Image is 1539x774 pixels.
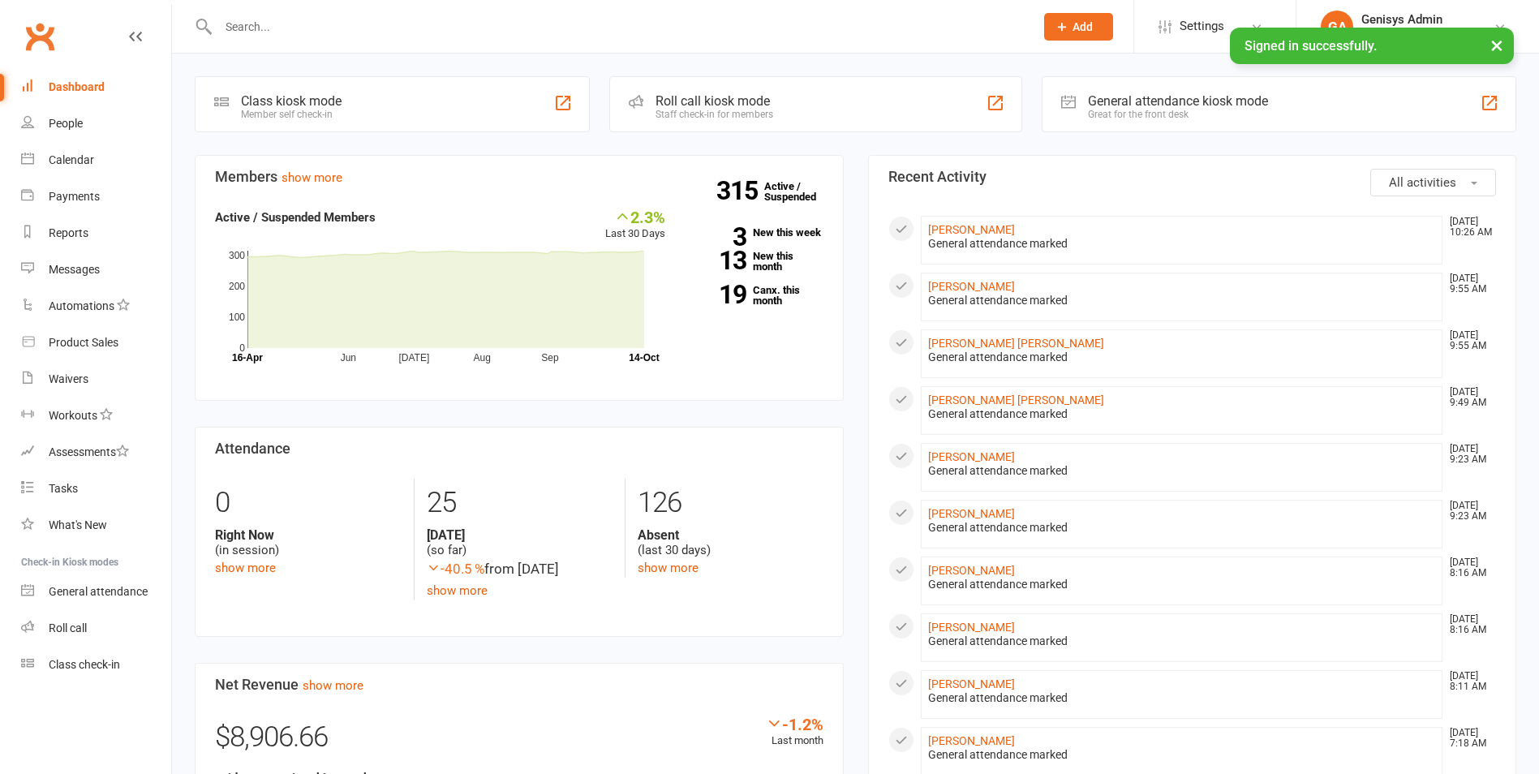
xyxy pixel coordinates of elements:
[21,574,171,610] a: General attendance kiosk mode
[1370,169,1496,196] button: All activities
[690,227,823,238] a: 3New this week
[49,263,100,276] div: Messages
[928,748,1436,762] div: General attendance marked
[1442,671,1495,692] time: [DATE] 8:11 AM
[638,479,823,527] div: 126
[928,634,1436,648] div: General attendance marked
[21,434,171,471] a: Assessments
[49,153,94,166] div: Calendar
[764,169,836,214] a: 315Active / Suspended
[21,647,171,683] a: Class kiosk mode
[716,178,764,203] strong: 315
[928,521,1436,535] div: General attendance marked
[215,479,402,527] div: 0
[928,734,1015,747] a: [PERSON_NAME]
[766,715,823,750] div: Last month
[427,527,613,543] strong: [DATE]
[605,208,665,226] div: 2.3%
[21,215,171,252] a: Reports
[21,361,171,398] a: Waivers
[1442,557,1495,578] time: [DATE] 8:16 AM
[928,237,1436,251] div: General attendance marked
[427,561,484,577] span: -40.5 %
[427,479,613,527] div: 25
[656,109,773,120] div: Staff check-in for members
[215,677,823,693] h3: Net Revenue
[928,691,1436,705] div: General attendance marked
[21,471,171,507] a: Tasks
[49,80,105,93] div: Dashboard
[21,105,171,142] a: People
[49,445,129,458] div: Assessments
[928,350,1436,364] div: General attendance marked
[49,299,114,312] div: Automations
[21,288,171,325] a: Automations
[928,450,1015,463] a: [PERSON_NAME]
[638,527,823,543] strong: Absent
[1088,93,1268,109] div: General attendance kiosk mode
[928,407,1436,421] div: General attendance marked
[928,677,1015,690] a: [PERSON_NAME]
[427,558,613,580] div: from [DATE]
[928,621,1015,634] a: [PERSON_NAME]
[605,208,665,243] div: Last 30 Days
[21,325,171,361] a: Product Sales
[690,285,823,306] a: 19Canx. this month
[1361,12,1442,27] div: Genisys Admin
[282,170,342,185] a: show more
[928,578,1436,591] div: General attendance marked
[638,561,699,575] a: show more
[49,621,87,634] div: Roll call
[49,190,100,203] div: Payments
[215,527,402,543] strong: Right Now
[303,678,363,693] a: show more
[21,610,171,647] a: Roll call
[49,585,148,598] div: General attendance
[427,583,488,598] a: show more
[21,178,171,215] a: Payments
[928,564,1015,577] a: [PERSON_NAME]
[49,226,88,239] div: Reports
[215,561,276,575] a: show more
[1361,27,1442,41] div: Genisys Gym
[928,393,1104,406] a: [PERSON_NAME] [PERSON_NAME]
[213,15,1023,38] input: Search...
[19,16,60,57] a: Clubworx
[1180,8,1224,45] span: Settings
[1442,614,1495,635] time: [DATE] 8:16 AM
[638,527,823,558] div: (last 30 days)
[928,464,1436,478] div: General attendance marked
[766,715,823,733] div: -1.2%
[1482,28,1511,62] button: ×
[215,715,823,768] div: $8,906.66
[21,142,171,178] a: Calendar
[49,482,78,495] div: Tasks
[215,169,823,185] h3: Members
[1088,109,1268,120] div: Great for the front desk
[241,93,342,109] div: Class kiosk mode
[215,210,376,225] strong: Active / Suspended Members
[1442,330,1495,351] time: [DATE] 9:55 AM
[427,527,613,558] div: (so far)
[21,69,171,105] a: Dashboard
[1442,217,1495,238] time: [DATE] 10:26 AM
[1442,387,1495,408] time: [DATE] 9:49 AM
[1442,273,1495,295] time: [DATE] 9:55 AM
[928,294,1436,307] div: General attendance marked
[21,507,171,544] a: What's New
[928,223,1015,236] a: [PERSON_NAME]
[1073,20,1093,33] span: Add
[1321,11,1353,43] div: GA
[1442,444,1495,465] time: [DATE] 9:23 AM
[21,252,171,288] a: Messages
[690,225,746,249] strong: 3
[49,336,118,349] div: Product Sales
[1044,13,1113,41] button: Add
[49,658,120,671] div: Class check-in
[888,169,1497,185] h3: Recent Activity
[690,282,746,307] strong: 19
[690,248,746,273] strong: 13
[215,527,402,558] div: (in session)
[928,507,1015,520] a: [PERSON_NAME]
[49,409,97,422] div: Workouts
